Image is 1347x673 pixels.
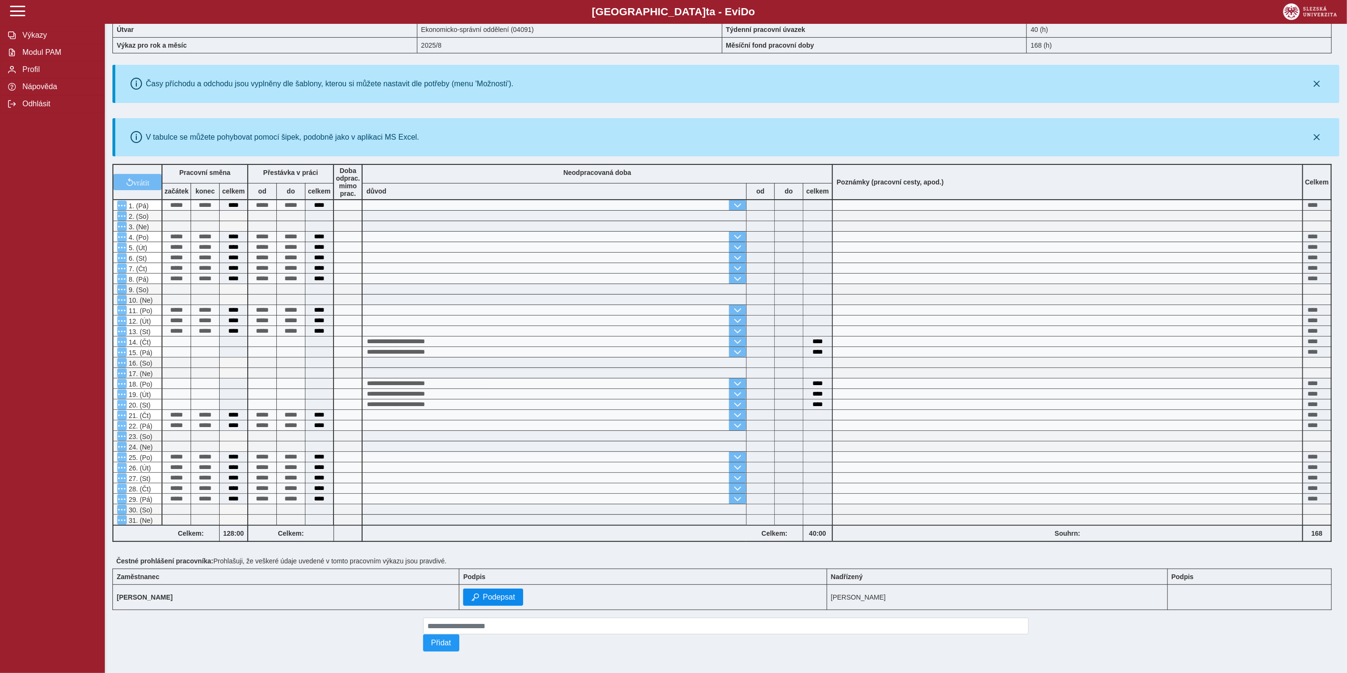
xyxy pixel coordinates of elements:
div: V tabulce se můžete pohybovat pomocí šipek, podobně jako v aplikaci MS Excel. [146,133,419,142]
span: 29. (Pá) [127,496,152,503]
b: [PERSON_NAME] [117,593,172,601]
span: Profil [20,65,97,74]
button: vrátit [113,174,162,190]
button: Menu [117,326,127,336]
div: 40 (h) [1027,21,1332,37]
span: 17. (Ne) [127,370,153,377]
button: Menu [117,484,127,493]
span: Nápověda [20,82,97,91]
img: logo_web_su.png [1283,3,1337,20]
span: 11. (Po) [127,307,152,315]
button: Menu [117,463,127,472]
button: Menu [117,452,127,462]
b: Čestné prohlášení pracovníka: [116,557,213,565]
button: Přidat [423,634,459,652]
b: Souhrn: [1055,530,1081,537]
b: Poznámky (pracovní cesty, apod.) [833,178,948,186]
span: 4. (Po) [127,234,149,241]
button: Menu [117,368,127,378]
b: Výkaz pro rok a měsíc [117,41,187,49]
span: 28. (Čt) [127,485,151,493]
b: důvod [366,187,386,195]
button: Menu [117,243,127,252]
button: Podepsat [463,589,523,606]
b: Celkem [1305,178,1329,186]
span: Modul PAM [20,48,97,57]
button: Menu [117,389,127,399]
button: Menu [117,473,127,483]
span: 3. (Ne) [127,223,149,231]
b: Celkem: [248,530,334,537]
span: 13. (St) [127,328,151,336]
span: 23. (So) [127,433,152,440]
button: Menu [117,421,127,430]
span: Výkazy [20,31,97,40]
button: Menu [117,253,127,263]
td: [PERSON_NAME] [827,585,1167,610]
b: 128:00 [220,530,247,537]
button: Menu [117,295,127,305]
button: Menu [117,211,127,221]
b: Měsíční fond pracovní doby [726,41,814,49]
span: 10. (Ne) [127,296,153,304]
span: 20. (St) [127,401,151,409]
span: 16. (So) [127,359,152,367]
div: 2025/8 [417,37,722,53]
span: 30. (So) [127,506,152,514]
button: Menu [117,232,127,242]
span: 14. (Čt) [127,338,151,346]
span: Podepsat [483,593,515,602]
b: celkem [803,187,832,195]
button: Menu [117,358,127,367]
button: Menu [117,410,127,420]
span: 15. (Pá) [127,349,152,357]
span: 12. (Út) [127,317,151,325]
b: 168 [1303,530,1331,537]
button: Menu [117,274,127,284]
span: 6. (St) [127,255,147,262]
button: Menu [117,201,127,210]
div: Časy příchodu a odchodu jsou vyplněny dle šablony, kterou si můžete nastavit dle potřeby (menu 'M... [146,80,514,88]
span: vrátit [133,178,150,186]
span: 9. (So) [127,286,149,294]
button: Menu [117,379,127,388]
span: Odhlásit [20,100,97,108]
button: Menu [117,442,127,451]
span: 19. (Út) [127,391,151,398]
b: od [248,187,276,195]
b: Útvar [117,26,134,33]
button: Menu [117,494,127,504]
span: o [749,6,755,18]
b: Neodpracovaná doba [563,169,631,176]
button: Menu [117,285,127,294]
b: Podpis [1172,573,1194,581]
button: Menu [117,505,127,514]
b: [GEOGRAPHIC_DATA] a - Evi [29,6,1318,18]
span: D [741,6,749,18]
span: 18. (Po) [127,380,152,388]
span: 31. (Ne) [127,517,153,524]
b: začátek [162,187,191,195]
span: 24. (Ne) [127,443,153,451]
button: Menu [117,337,127,347]
button: Menu [117,306,127,315]
span: 21. (Čt) [127,412,151,419]
button: Menu [117,515,127,525]
b: celkem [305,187,333,195]
button: Menu [117,400,127,409]
b: Podpis [463,573,486,581]
b: Celkem: [746,530,803,537]
b: Zaměstnanec [117,573,159,581]
span: t [706,6,709,18]
b: Pracovní směna [179,169,230,176]
b: od [747,187,774,195]
div: 168 (h) [1027,37,1332,53]
button: Menu [117,264,127,273]
button: Menu [117,431,127,441]
b: Doba odprac. mimo prac. [336,167,360,197]
b: 40:00 [803,530,832,537]
b: Přestávka v práci [263,169,318,176]
b: Celkem: [162,530,219,537]
b: Týdenní pracovní úvazek [726,26,806,33]
span: 27. (St) [127,475,151,482]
